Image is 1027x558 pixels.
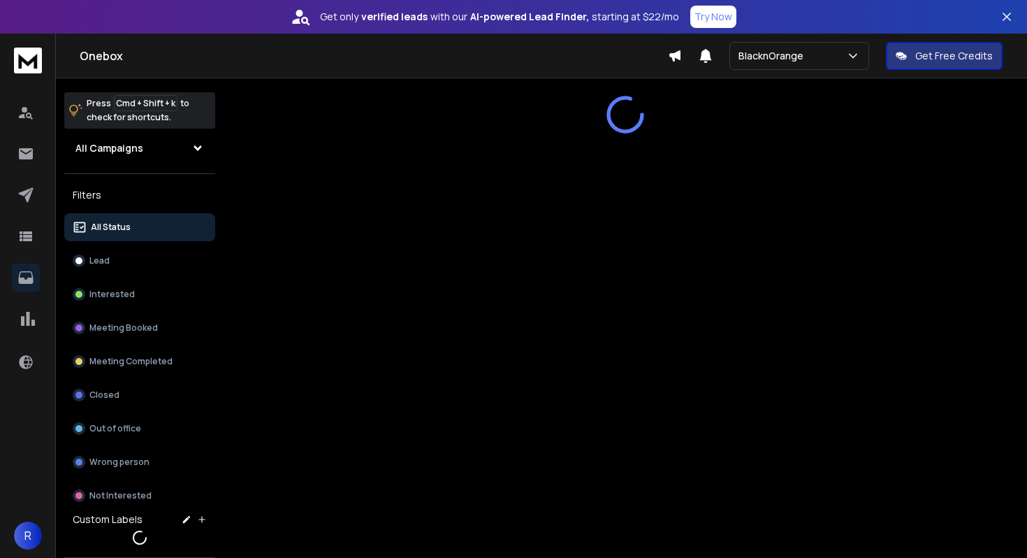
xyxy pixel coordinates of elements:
[64,415,215,443] button: Out of office
[64,482,215,510] button: Not Interested
[80,48,668,64] h1: Onebox
[915,49,993,63] p: Get Free Credits
[89,457,150,468] p: Wrong person
[64,134,215,162] button: All Campaigns
[87,96,189,124] p: Press to check for shortcuts.
[470,10,589,24] strong: AI-powered Lead Finder,
[64,280,215,308] button: Interested
[75,141,143,155] h1: All Campaigns
[14,48,42,73] img: logo
[320,10,679,24] p: Get only with our starting at $22/mo
[89,356,173,367] p: Meeting Completed
[361,10,428,24] strong: verified leads
[64,448,215,476] button: Wrong person
[114,95,177,111] span: Cmd + Shift + k
[14,522,42,550] button: R
[738,49,809,63] p: BlacknOrange
[694,10,732,24] p: Try Now
[89,289,135,300] p: Interested
[690,6,736,28] button: Try Now
[64,185,215,205] h3: Filters
[64,247,215,275] button: Lead
[64,213,215,241] button: All Status
[89,322,158,334] p: Meeting Booked
[64,381,215,409] button: Closed
[89,255,110,266] p: Lead
[886,42,1003,70] button: Get Free Credits
[64,314,215,342] button: Meeting Booked
[89,423,141,434] p: Out of office
[73,513,143,527] h3: Custom Labels
[89,389,119,401] p: Closed
[64,348,215,375] button: Meeting Completed
[91,222,131,233] p: All Status
[89,490,152,501] p: Not Interested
